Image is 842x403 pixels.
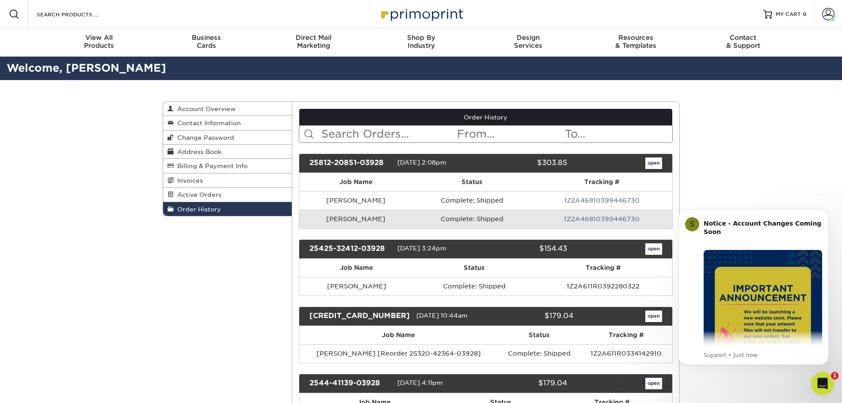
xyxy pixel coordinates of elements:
[163,130,292,145] a: Change Password
[36,9,122,19] input: SEARCH PRODUCTS.....
[320,126,456,142] input: Search Orders...
[174,105,236,112] span: Account Overview
[690,28,797,57] a: Contact& Support
[690,34,797,42] span: Contact
[479,378,574,389] div: $179.04
[776,11,801,18] span: MY CART
[498,326,580,344] th: Status
[299,210,412,228] td: [PERSON_NAME]
[580,344,672,363] td: 1Z2A611R0334142910
[475,28,582,57] a: DesignServices
[299,259,414,277] th: Job Name
[414,277,534,296] td: Complete: Shipped
[690,34,797,50] div: & Support
[397,245,446,252] span: [DATE] 3:24pm
[811,372,834,395] iframe: Intercom live chat
[367,28,475,57] a: Shop ByIndustry
[412,173,532,191] th: Status
[564,215,640,223] a: 1Z2A46810399446730
[645,378,662,389] a: open
[260,34,367,50] div: Marketing
[163,202,292,216] a: Order History
[303,378,397,389] div: 2544-41139-03928
[299,173,412,191] th: Job Name
[645,243,662,255] a: open
[367,34,475,50] div: Industry
[397,379,443,386] span: [DATE] 4:11pm
[303,243,397,255] div: 25425-32412-03928
[582,28,690,57] a: Resources& Templates
[299,109,672,126] a: Order History
[414,259,534,277] th: Status
[163,145,292,159] a: Address Book
[412,210,532,228] td: Complete: Shipped
[534,277,672,296] td: 1Z2A611R0392280322
[163,188,292,202] a: Active Orders
[174,119,241,127] span: Contact Information
[174,148,221,155] span: Address Book
[163,116,292,130] a: Contact Information
[534,259,672,277] th: Tracking #
[299,344,498,363] td: [PERSON_NAME] [Reorder 25320-42364-03928]
[665,196,842,379] iframe: Intercom notifications message
[532,173,672,191] th: Tracking #
[479,157,574,169] div: $303.85
[475,34,582,50] div: Services
[582,34,690,42] span: Resources
[645,311,662,322] a: open
[299,326,498,344] th: Job Name
[174,191,221,198] span: Active Orders
[174,134,234,141] span: Change Password
[367,34,475,42] span: Shop By
[2,376,75,400] iframe: Google Customer Reviews
[152,34,260,42] span: Business
[46,34,153,50] div: Products
[163,173,292,188] a: Invoices
[412,191,532,210] td: Complete: Shipped
[303,157,397,169] div: 25812-20851-03928
[580,326,672,344] th: Tracking #
[152,28,260,57] a: BusinessCards
[377,4,465,23] img: Primoprint
[803,11,807,17] span: 0
[46,28,153,57] a: View AllProducts
[174,162,248,169] span: Billing & Payment Info
[163,102,292,116] a: Account Overview
[46,34,153,42] span: View All
[260,34,367,42] span: Direct Mail
[564,126,672,142] input: To...
[831,372,839,380] span: 1
[303,311,416,322] div: [CREDIT_CARD_NUMBER]
[174,206,221,213] span: Order History
[299,191,412,210] td: [PERSON_NAME]
[163,159,292,173] a: Billing & Payment Info
[456,126,564,142] input: From...
[479,243,574,255] div: $154.43
[260,28,367,57] a: Direct MailMarketing
[498,344,580,363] td: Complete: Shipped
[152,34,260,50] div: Cards
[174,177,203,184] span: Invoices
[564,197,640,204] a: 1Z2A46810399446730
[299,277,414,296] td: [PERSON_NAME]
[416,312,468,319] span: [DATE] 10:44am
[645,157,662,169] a: open
[397,159,446,166] span: [DATE] 2:08pm
[475,34,582,42] span: Design
[582,34,690,50] div: & Templates
[491,311,580,322] div: $179.04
